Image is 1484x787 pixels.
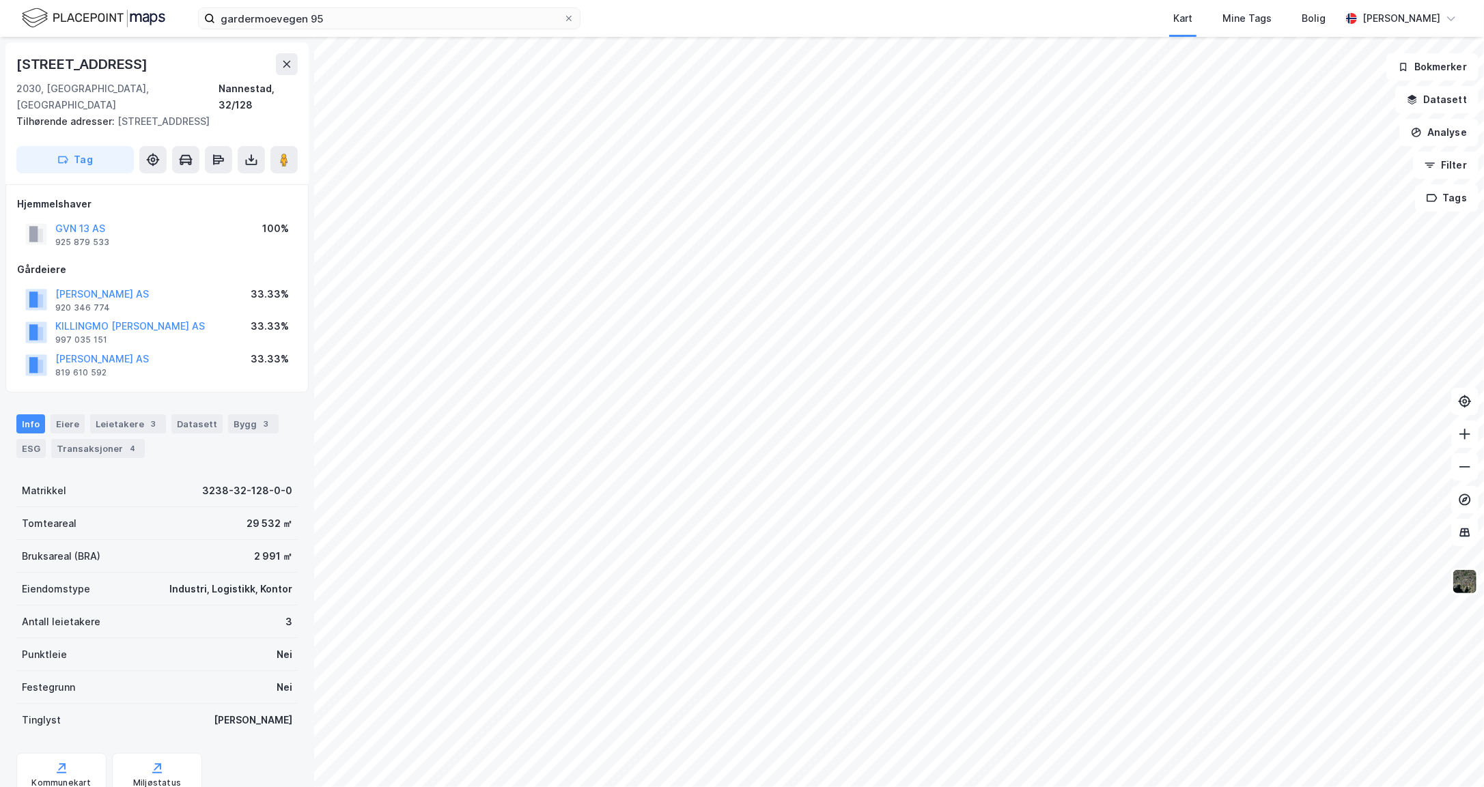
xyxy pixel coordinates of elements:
[16,414,45,433] div: Info
[1386,53,1479,81] button: Bokmerker
[1399,119,1479,146] button: Analyse
[22,548,100,564] div: Bruksareal (BRA)
[22,515,76,532] div: Tomteareal
[1413,152,1479,179] button: Filter
[1362,10,1440,27] div: [PERSON_NAME]
[214,712,292,728] div: [PERSON_NAME]
[202,483,292,499] div: 3238-32-128-0-0
[55,237,109,248] div: 925 879 533
[22,483,66,499] div: Matrikkel
[1415,184,1479,212] button: Tags
[277,679,292,696] div: Nei
[262,220,289,237] div: 100%
[1416,721,1484,787] iframe: Chat Widget
[55,367,107,378] div: 819 610 592
[228,414,279,433] div: Bygg
[51,439,145,458] div: Transaksjoner
[17,196,297,212] div: Hjemmelshaver
[219,81,298,113] div: Nannestad, 32/128
[251,351,289,367] div: 33.33%
[147,417,160,431] div: 3
[17,261,297,278] div: Gårdeiere
[51,414,85,433] div: Eiere
[22,712,61,728] div: Tinglyst
[215,8,563,29] input: Søk på adresse, matrikkel, gårdeiere, leietakere eller personer
[22,646,67,663] div: Punktleie
[55,302,110,313] div: 920 346 774
[251,318,289,334] div: 33.33%
[22,6,165,30] img: logo.f888ab2527a4732fd821a326f86c7f29.svg
[285,614,292,630] div: 3
[171,414,223,433] div: Datasett
[16,146,134,173] button: Tag
[16,115,117,127] span: Tilhørende adresser:
[55,334,107,345] div: 997 035 151
[251,286,289,302] div: 33.33%
[16,439,46,458] div: ESG
[277,646,292,663] div: Nei
[22,679,75,696] div: Festegrunn
[126,442,139,455] div: 4
[1416,721,1484,787] div: Chatt-widget
[16,53,150,75] div: [STREET_ADDRESS]
[1395,86,1479,113] button: Datasett
[16,81,219,113] div: 2030, [GEOGRAPHIC_DATA], [GEOGRAPHIC_DATA]
[16,113,287,130] div: [STREET_ADDRESS]
[22,614,100,630] div: Antall leietakere
[90,414,166,433] div: Leietakere
[247,515,292,532] div: 29 532 ㎡
[1302,10,1326,27] div: Bolig
[169,581,292,597] div: Industri, Logistikk, Kontor
[1452,569,1478,595] img: 9k=
[1173,10,1192,27] div: Kart
[254,548,292,564] div: 2 991 ㎡
[1222,10,1272,27] div: Mine Tags
[22,581,90,597] div: Eiendomstype
[260,417,273,431] div: 3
